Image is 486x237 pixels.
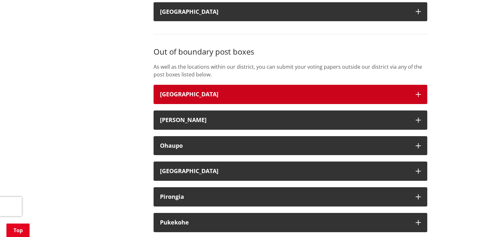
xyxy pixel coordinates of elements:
[154,136,427,155] button: Ohaupo
[160,9,409,15] div: [GEOGRAPHIC_DATA]
[154,110,427,130] button: [PERSON_NAME]
[154,187,427,206] button: Pirongia
[160,90,218,98] strong: [GEOGRAPHIC_DATA]
[160,218,189,226] strong: Pukekohe
[154,213,427,232] button: Pukekohe
[160,194,409,200] div: Pirongia
[154,2,427,22] button: [GEOGRAPHIC_DATA]
[154,63,427,78] p: As well as the locations within our district, you can submit your voting papers outside our distr...
[160,116,207,124] strong: [PERSON_NAME]
[6,224,30,237] a: Top
[456,210,480,233] iframe: Messenger Launcher
[154,47,427,57] h3: Out of boundary post boxes
[160,142,183,149] strong: Ohaupo
[154,85,427,104] button: [GEOGRAPHIC_DATA]
[160,167,218,175] strong: [GEOGRAPHIC_DATA]
[154,162,427,181] button: [GEOGRAPHIC_DATA]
